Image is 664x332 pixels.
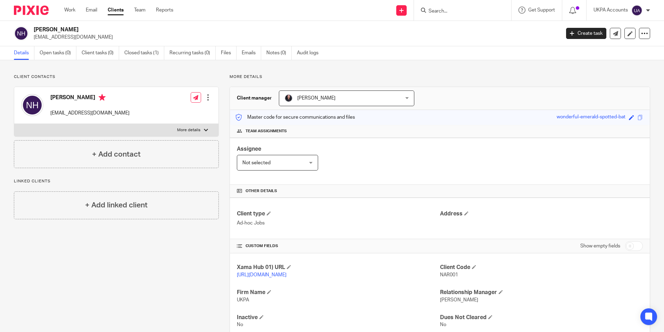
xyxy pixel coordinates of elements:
h3: Client manager [237,95,272,102]
i: Primary [99,94,106,101]
h4: CUSTOM FIELDS [237,243,440,249]
span: NAR001 [440,272,458,277]
a: Audit logs [297,46,324,60]
h4: Firm Name [237,289,440,296]
span: Get Support [528,8,555,13]
span: [PERSON_NAME] [297,96,335,101]
span: Not selected [242,160,271,165]
p: [EMAIL_ADDRESS][DOMAIN_NAME] [34,34,556,41]
p: More details [177,127,200,133]
h4: Client Code [440,264,643,271]
a: [URL][DOMAIN_NAME] [237,272,287,277]
a: Team [134,7,146,14]
span: Other details [246,188,277,194]
span: No [237,322,243,327]
a: Clients [108,7,124,14]
a: Open tasks (0) [40,46,76,60]
h4: Dues Not Cleared [440,314,643,321]
p: Master code for secure communications and files [235,114,355,121]
a: Create task [566,28,606,39]
h4: Relationship Manager [440,289,643,296]
h4: + Add contact [92,149,141,160]
h4: + Add linked client [85,200,148,211]
p: UKPA Accounts [594,7,628,14]
h4: [PERSON_NAME] [50,94,130,103]
h2: [PERSON_NAME] [34,26,451,33]
a: Emails [242,46,261,60]
p: [EMAIL_ADDRESS][DOMAIN_NAME] [50,110,130,117]
a: Closed tasks (1) [124,46,164,60]
a: Recurring tasks (0) [169,46,216,60]
span: UKPA [237,298,249,302]
img: svg%3E [14,26,28,41]
p: Client contacts [14,74,219,80]
p: Ad-hoc Jobs [237,220,440,227]
a: Email [86,7,97,14]
label: Show empty fields [580,243,620,250]
img: svg%3E [631,5,642,16]
a: Notes (0) [266,46,292,60]
h4: Client type [237,210,440,218]
img: svg%3E [21,94,43,116]
img: Pixie [14,6,49,15]
img: MicrosoftTeams-image.jfif [284,94,293,102]
a: Work [64,7,75,14]
input: Search [428,8,490,15]
h4: Address [440,210,643,218]
span: No [440,322,446,327]
p: More details [230,74,650,80]
div: wonderful-emerald-spotted-bat [557,113,625,121]
a: Reports [156,7,173,14]
p: Linked clients [14,179,219,184]
span: [PERSON_NAME] [440,298,478,302]
span: Assignee [237,146,261,152]
h4: Inactive [237,314,440,321]
h4: Xama Hub 01) URL [237,264,440,271]
a: Files [221,46,236,60]
a: Details [14,46,34,60]
a: Client tasks (0) [82,46,119,60]
span: Team assignments [246,128,287,134]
